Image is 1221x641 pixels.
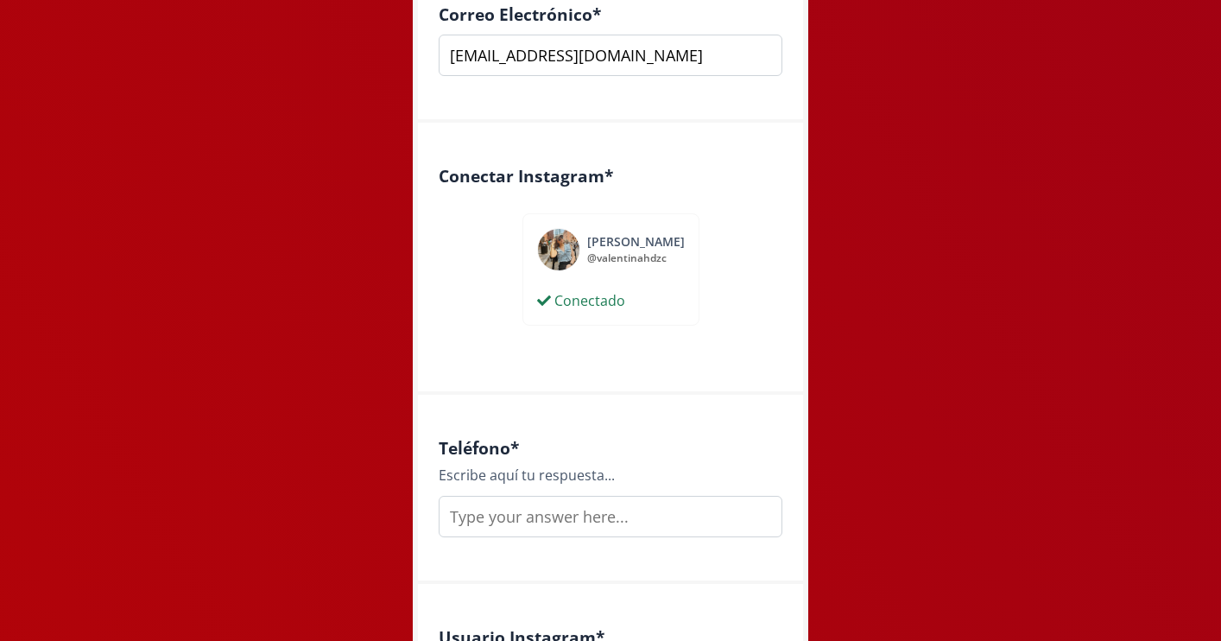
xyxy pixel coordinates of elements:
input: nombre@ejemplo.com [439,35,782,76]
input: Type your answer here... [439,496,782,537]
div: Escribe aquí tu respuesta... [439,465,782,486]
div: @ valentinahdzc [587,251,685,266]
h4: Correo Electrónico * [439,4,782,24]
img: 482787237_1359412845248671_5980970833785182156_n.jpg [537,228,580,271]
h4: Teléfono * [439,438,782,458]
h4: Conectar Instagram * [439,166,782,186]
div: [PERSON_NAME] [587,232,685,251]
div: Conectado [537,290,625,311]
